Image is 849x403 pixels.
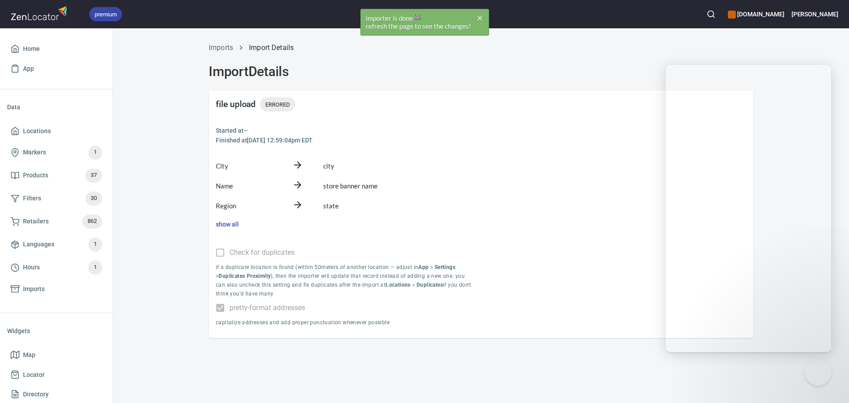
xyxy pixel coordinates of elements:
[209,64,753,80] h2: Import Details
[89,10,122,19] span: premium
[11,4,70,23] img: zenlocator
[88,262,102,273] span: 1
[805,359,831,385] iframe: Help Scout Beacon - Close
[728,9,784,19] h6: [DOMAIN_NAME]
[218,273,271,279] b: Duplicates Proximity
[82,216,102,226] span: 862
[229,247,294,258] span: Check for duplicates
[7,96,106,118] li: Data
[792,4,838,24] button: [PERSON_NAME]
[728,11,736,19] button: color-CE600E
[209,43,233,52] a: Imports
[23,147,46,158] span: Markers
[23,126,51,137] span: Locations
[216,263,474,299] p: if a duplicate location is found (within 50 meters of another location — adjust in > > ), then th...
[7,256,106,279] a: Hours1
[216,135,481,145] h6: Finished at [DATE] 12:59:04pm EDT
[88,239,102,249] span: 1
[216,99,256,110] h4: file upload
[7,233,106,256] a: Languages1
[209,42,753,53] nav: breadcrumb
[216,319,474,327] p: capitalize addresses and add proper punctuation whenever possible
[728,4,784,24] div: Manage your apps
[7,141,106,164] a: Markers1
[7,345,106,365] a: Map
[366,14,471,30] span: importer is done refresh the page to see the changes!
[320,158,396,174] div: city
[89,7,122,21] div: premium
[7,210,106,233] a: Retailers862
[23,262,40,273] span: Hours
[386,282,411,288] b: Locations
[23,216,49,227] span: Retailers
[7,320,106,342] li: Widgets
[23,239,54,250] span: Languages
[23,170,48,181] span: Products
[320,178,396,194] div: store banner name
[23,63,34,74] span: App
[23,284,45,295] span: Imports
[260,100,295,109] span: ERRORED
[701,4,721,24] button: Search
[85,193,102,203] span: 30
[7,39,106,59] a: Home
[417,282,443,288] b: Duplicates
[23,43,40,54] span: Home
[88,147,102,157] span: 1
[23,369,45,380] span: Locator
[435,264,455,270] b: Settings
[7,121,106,141] a: Locations
[212,178,289,194] div: Name
[85,170,102,180] span: 37
[792,9,838,19] h6: [PERSON_NAME]
[665,65,831,352] iframe: Help Scout Beacon - Live Chat, Contact Form, and Knowledge Base
[23,349,35,361] span: Map
[216,221,239,228] a: show all
[216,126,481,135] h6: Started at --
[7,164,106,187] a: Products37
[229,303,305,313] span: pretty-format addresses
[7,279,106,299] a: Imports
[23,193,41,204] span: Filters
[418,264,428,270] b: App
[7,59,106,79] a: App
[413,14,422,22] span: finished
[23,389,49,400] span: Directory
[7,365,106,385] a: Locator
[212,198,289,214] div: Region
[249,43,294,52] a: Import Details
[7,187,106,210] a: Filters30
[320,198,396,214] div: state
[212,158,289,174] div: City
